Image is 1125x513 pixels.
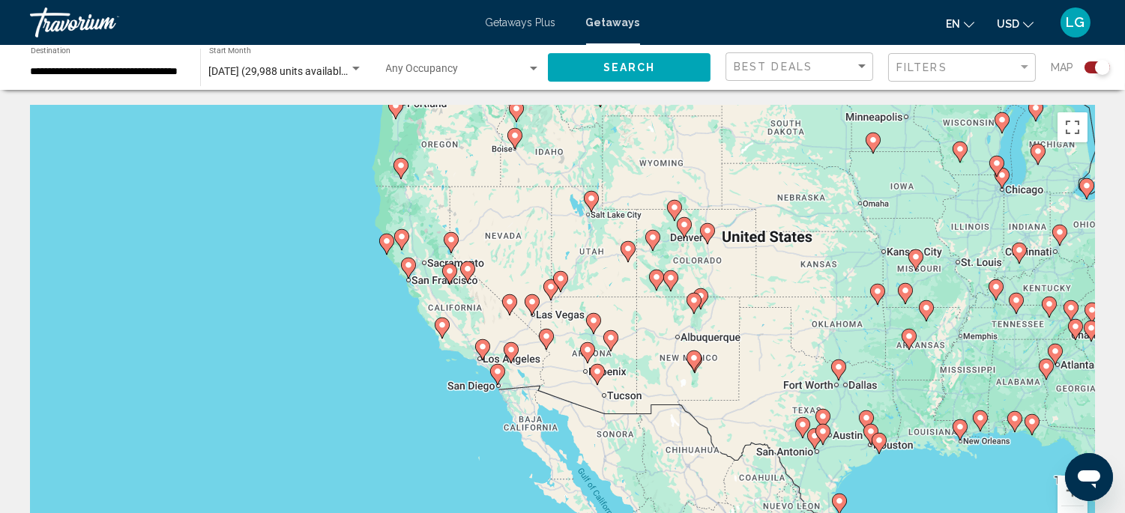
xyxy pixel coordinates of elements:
[1051,57,1073,78] span: Map
[946,13,974,34] button: Change language
[997,13,1034,34] button: Change currency
[896,61,947,73] span: Filters
[888,52,1036,83] button: Filter
[209,65,351,77] span: [DATE] (29,988 units available)
[1056,7,1095,38] button: User Menu
[586,16,640,28] a: Getaways
[997,18,1019,30] span: USD
[1067,15,1085,30] span: LG
[734,61,869,73] mat-select: Sort by
[486,16,556,28] a: Getaways Plus
[548,53,711,81] button: Search
[603,62,656,74] span: Search
[1065,453,1113,501] iframe: Button to launch messaging window
[1058,476,1088,506] button: Zoom in
[1058,112,1088,142] button: Toggle fullscreen view
[30,7,471,37] a: Travorium
[734,61,812,73] span: Best Deals
[946,18,960,30] span: en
